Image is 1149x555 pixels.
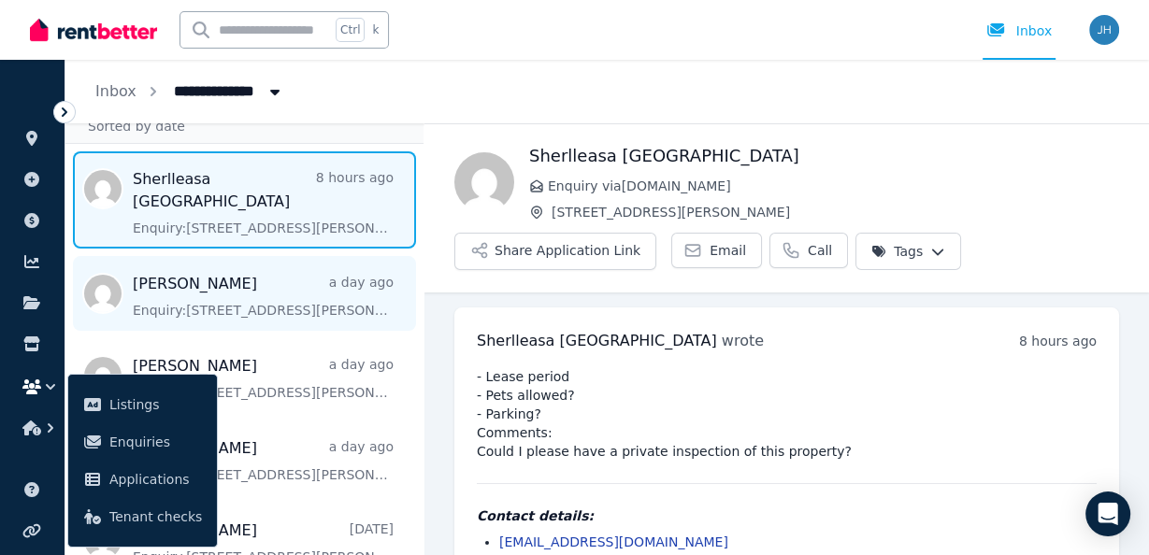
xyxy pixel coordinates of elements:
a: [PERSON_NAME]a day agoEnquiry:[STREET_ADDRESS][PERSON_NAME]. [133,273,394,320]
div: Inbox [986,21,1052,40]
button: Share Application Link [454,233,656,270]
button: Tags [855,233,961,270]
div: Sorted by date [65,108,424,144]
span: Listings [109,393,202,416]
a: Call [769,233,848,268]
span: Enquiry via [DOMAIN_NAME] [548,177,1119,195]
time: 8 hours ago [1019,334,1097,349]
span: Ctrl [336,18,365,42]
a: [PERSON_NAME]a day agoEnquiry:[STREET_ADDRESS][PERSON_NAME]. [133,355,394,402]
a: Enquiries [76,423,209,461]
span: wrote [722,332,764,349]
span: Tags [871,242,923,261]
a: Listings [76,386,209,423]
span: Enquiries [109,431,202,453]
h1: Sherlleasa [GEOGRAPHIC_DATA] [529,143,1119,169]
h4: Contact details: [477,506,1097,525]
span: [STREET_ADDRESS][PERSON_NAME] [552,203,1119,221]
a: Applications [76,461,209,498]
a: Sherlleasa [GEOGRAPHIC_DATA]8 hours agoEnquiry:[STREET_ADDRESS][PERSON_NAME]. [133,168,394,237]
nav: Breadcrumb [65,60,314,123]
div: Open Intercom Messenger [1085,491,1130,536]
img: RentBetter [30,16,157,44]
img: Sherlleasa Birmingham [454,152,514,212]
a: Inbox [95,82,136,100]
span: Tenant checks [109,505,202,528]
a: Email [671,233,762,268]
span: Applications [109,468,202,491]
span: k [372,22,379,37]
span: Email [710,241,746,260]
span: Call [808,241,832,260]
a: [EMAIL_ADDRESS][DOMAIN_NAME] [499,534,728,549]
pre: - Lease period - Pets allowed? - Parking? Comments: Could I please have a private inspection of t... [477,367,1097,461]
a: [PERSON_NAME]a day agoEnquiry:[STREET_ADDRESS][PERSON_NAME]. [133,437,394,484]
a: Tenant checks [76,498,209,535]
img: Serenity Stays Management Pty Ltd [1089,15,1119,45]
span: Sherlleasa [GEOGRAPHIC_DATA] [477,332,717,349]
